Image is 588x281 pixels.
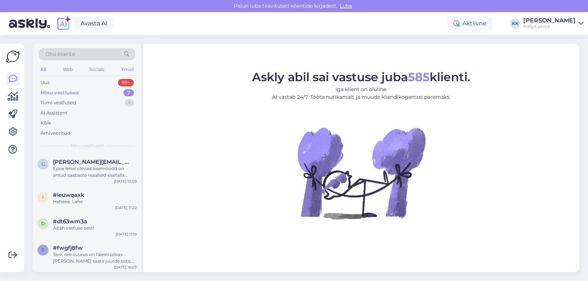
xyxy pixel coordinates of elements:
[53,192,85,198] span: #ieuwqaxk
[88,65,106,74] div: Socials
[115,205,137,210] div: [DATE] 11:22
[42,161,45,167] span: G
[408,70,430,84] b: 585
[337,3,354,9] span: Luba
[46,50,75,58] span: Otsi kliente
[39,65,47,74] div: All
[74,17,114,30] a: Avasta AI
[40,130,71,137] div: Arhiveeritud
[523,24,576,29] div: Hellyk pood
[53,159,129,165] span: Gisela.falten@gmail.com
[114,264,137,270] div: [DATE] 16:03
[118,79,134,86] div: 99+
[123,89,134,97] div: 7
[42,247,44,253] span: f
[53,225,137,231] div: Aitäh vastuse eest!
[56,16,71,31] img: explore-ai
[40,119,51,127] div: Kõik
[114,179,137,184] div: [DATE] 12:09
[53,198,137,205] div: Heheee. Lahe
[6,50,20,64] img: Askly Logo
[116,231,137,237] div: [DATE] 11:19
[61,65,74,74] div: Web
[53,245,83,251] span: #fwgfj8fw
[40,89,79,97] div: Minu vestlused
[510,18,520,29] div: KK
[120,65,135,74] div: Email
[40,99,76,107] div: Tiimi vestlused
[40,109,68,117] div: AI Assistent
[252,86,470,101] p: Iga klient on oluline. AI vastab 24/7. Tööta nutikamalt ja muuda kliendikogemus paremaks.
[53,165,137,179] div: Epoe lehel olevad sisemõõdd on antud saabaste reaalsed sisetalla mõõdud
[41,221,45,226] span: d
[448,17,492,30] div: Aktiivne
[40,79,50,86] div: Uus
[295,107,427,239] img: No Chat active
[125,99,134,107] div: 1
[252,70,470,84] span: Askly abil sai vastuse juba klienti.
[71,143,104,149] span: Minu vestlused
[53,251,137,264] div: Tere, see suurus on täiesti piisav [PERSON_NAME] saate juurde osta, et veel uhkemaid ja vägevamai...
[523,18,584,29] a: [PERSON_NAME]Hellyk pood
[53,218,87,225] span: #dt63wm3a
[523,18,576,24] div: [PERSON_NAME]
[42,194,44,200] span: i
